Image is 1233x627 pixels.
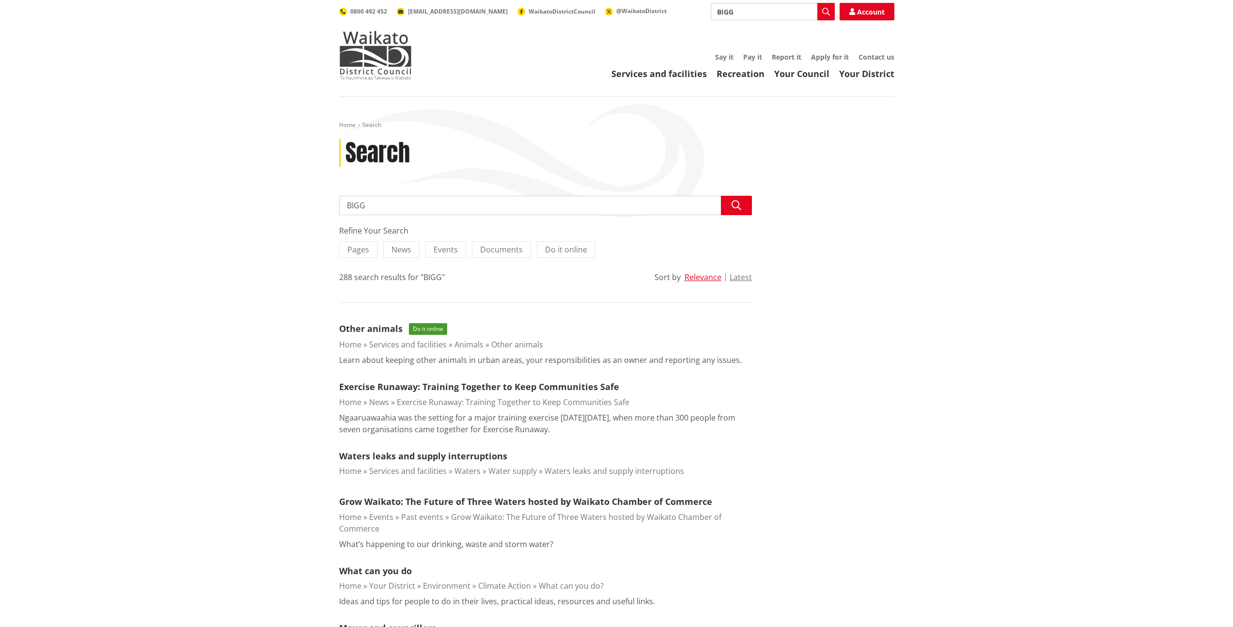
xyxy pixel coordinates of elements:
[454,466,481,476] a: Waters
[488,466,537,476] a: Water supply
[454,339,484,350] a: Animals
[491,339,543,350] a: Other animals
[339,565,412,577] a: What can you do
[339,225,752,236] div: Refine Your Search
[743,52,762,62] a: Pay it
[858,52,894,62] a: Contact us
[397,7,508,16] a: [EMAIL_ADDRESS][DOMAIN_NAME]
[391,244,411,255] span: News
[369,512,393,522] a: Events
[369,580,415,591] a: Your District
[605,7,667,15] a: @WaikatoDistrict
[480,244,523,255] span: Documents
[715,52,734,62] a: Say it
[811,52,849,62] a: Apply for it
[545,244,587,255] span: Do it online
[339,381,619,392] a: Exercise Runaway: Training Together to Keep Communities Safe
[434,244,458,255] span: Events
[685,273,721,282] button: Relevance
[401,512,443,522] a: Past events
[478,580,531,591] a: Climate Action
[369,339,447,350] a: Services and facilities
[339,538,553,550] p: What’s happening to our drinking, waste and storm water?
[339,512,361,522] a: Home
[409,323,447,335] span: Do it online
[369,466,447,476] a: Services and facilities
[423,580,470,591] a: Environment
[655,271,681,283] div: Sort by
[529,7,595,16] span: WaikatoDistrictCouncil
[545,466,684,476] a: Waters leaks and supply interruptions
[539,580,604,591] a: What can you do?
[339,397,361,408] a: Home
[339,496,712,507] a: Grow Waikato: The Future of Three Waters hosted by Waikato Chamber of Commerce
[339,271,445,283] div: 288 search results for "BIGG"
[408,7,508,16] span: [EMAIL_ADDRESS][DOMAIN_NAME]
[339,580,361,591] a: Home
[369,397,389,408] a: News
[616,7,667,15] span: @WaikatoDistrict
[339,450,507,462] a: Waters leaks and supply interruptions
[347,244,369,255] span: Pages
[339,596,655,607] p: Ideas and tips for people to do in their lives, practical ideas, resources and useful links.
[339,31,412,79] img: Waikato District Council - Te Kaunihera aa Takiwaa o Waikato
[350,7,387,16] span: 0800 492 452
[517,7,595,16] a: WaikatoDistrictCouncil
[774,68,829,79] a: Your Council
[339,354,742,366] p: Learn about keeping other animals in urban areas, your responsibilities as an owner and reporting...
[711,3,835,20] input: Search input
[397,397,629,408] a: Exercise Runaway: Training Together to Keep Communities Safe
[345,139,410,167] h1: Search
[772,52,801,62] a: Report it
[339,339,361,350] a: Home
[839,68,894,79] a: Your District
[611,68,707,79] a: Services and facilities
[339,7,387,16] a: 0800 492 452
[362,121,381,129] span: Search
[730,273,752,282] button: Latest
[339,412,752,435] p: Ngaaruawaahia was the setting for a major training exercise [DATE][DATE], when more than 300 peop...
[717,68,765,79] a: Recreation
[339,512,721,534] a: Grow Waikato: The Future of Three Waters hosted by Waikato Chamber of Commerce
[339,466,361,476] a: Home
[339,196,752,215] input: Search input
[339,323,403,334] a: Other animals
[339,121,356,129] a: Home
[339,121,894,129] nav: breadcrumb
[840,3,894,20] a: Account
